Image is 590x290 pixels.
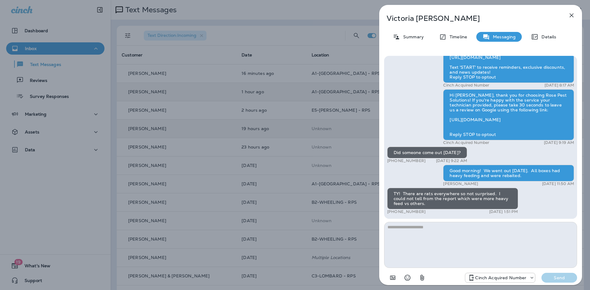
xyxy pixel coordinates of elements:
p: [PERSON_NAME] [443,181,478,186]
p: Messaging [490,34,516,39]
p: [DATE] 9:22 AM [436,158,467,163]
div: Did someone come out [DATE]? [387,147,467,158]
div: Good morning! We went out [DATE]. All boxes had heavy feeding and were rebaited. [443,165,574,181]
p: Timeline [446,34,467,39]
p: [DATE] 11:50 AM [542,181,574,186]
p: [DATE] 9:19 AM [544,140,574,145]
button: Add in a premade template [387,272,399,284]
p: [PHONE_NUMBER] [387,209,426,214]
div: Hi [PERSON_NAME], thank you for choosing Rose Pest Solutions! If you're happy with the service yo... [443,89,574,140]
p: Cinch Acquired Number [475,275,526,280]
p: Victoria [PERSON_NAME] [387,14,554,23]
p: Summary [400,34,424,39]
p: Cinch Acquired Number [443,140,489,145]
p: [PHONE_NUMBER] [387,158,426,163]
p: Cinch Acquired Number [443,83,489,88]
p: [DATE] 8:17 AM [545,83,574,88]
button: Select an emoji [401,272,414,284]
p: [DATE] 1:51 PM [489,209,518,214]
div: +1 (224) 344-8646 [465,274,535,281]
p: Details [538,34,556,39]
div: TY! There are rats everywhere so not surprised. I could not tell from the report which were more ... [387,188,518,209]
